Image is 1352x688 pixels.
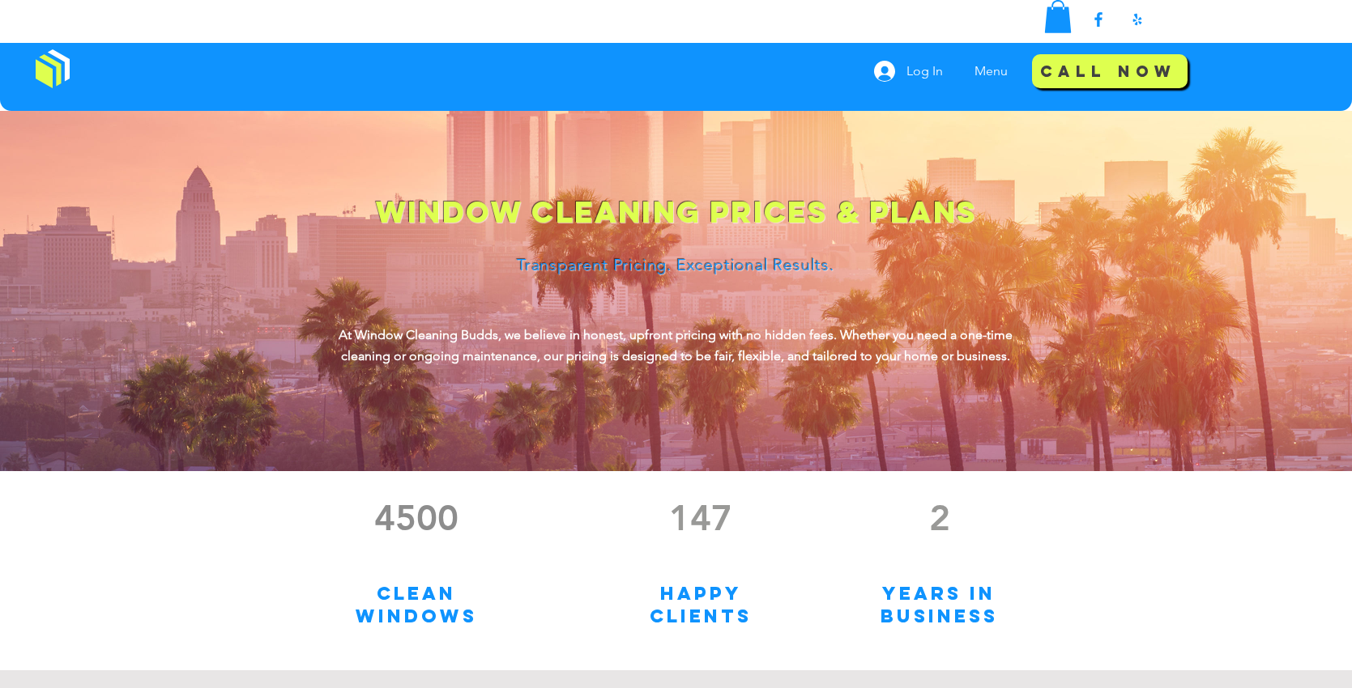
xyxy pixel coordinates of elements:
[929,496,950,539] span: 2
[881,582,998,627] span: Years in Business
[36,49,70,88] img: Window Cleaning Budds, Affordable window cleaning services near me in Los Angeles
[669,496,732,539] span: 147
[517,255,834,274] span: Transparent Pricing. Exceptional Results.
[1039,60,1176,81] span: Call Now
[863,56,954,87] button: Log In
[1128,10,1147,29] img: Yelp!
[901,62,949,80] span: Log In
[376,193,976,231] span: Window Cleaning Prices & Plans
[1032,53,1188,89] a: Call Now
[962,51,1025,91] nav: Site
[374,496,458,539] span: 4500
[356,582,477,627] span: Clean Windows
[962,51,1025,91] div: Menu
[1089,10,1108,29] img: Facebook
[339,327,1013,363] span: At Window Cleaning Budds, we believe in honest, upfront pricing with no hidden fees. Whether you ...
[650,582,752,627] span: Happy Clients
[966,51,1016,91] p: Menu
[1089,10,1147,29] ul: Social Bar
